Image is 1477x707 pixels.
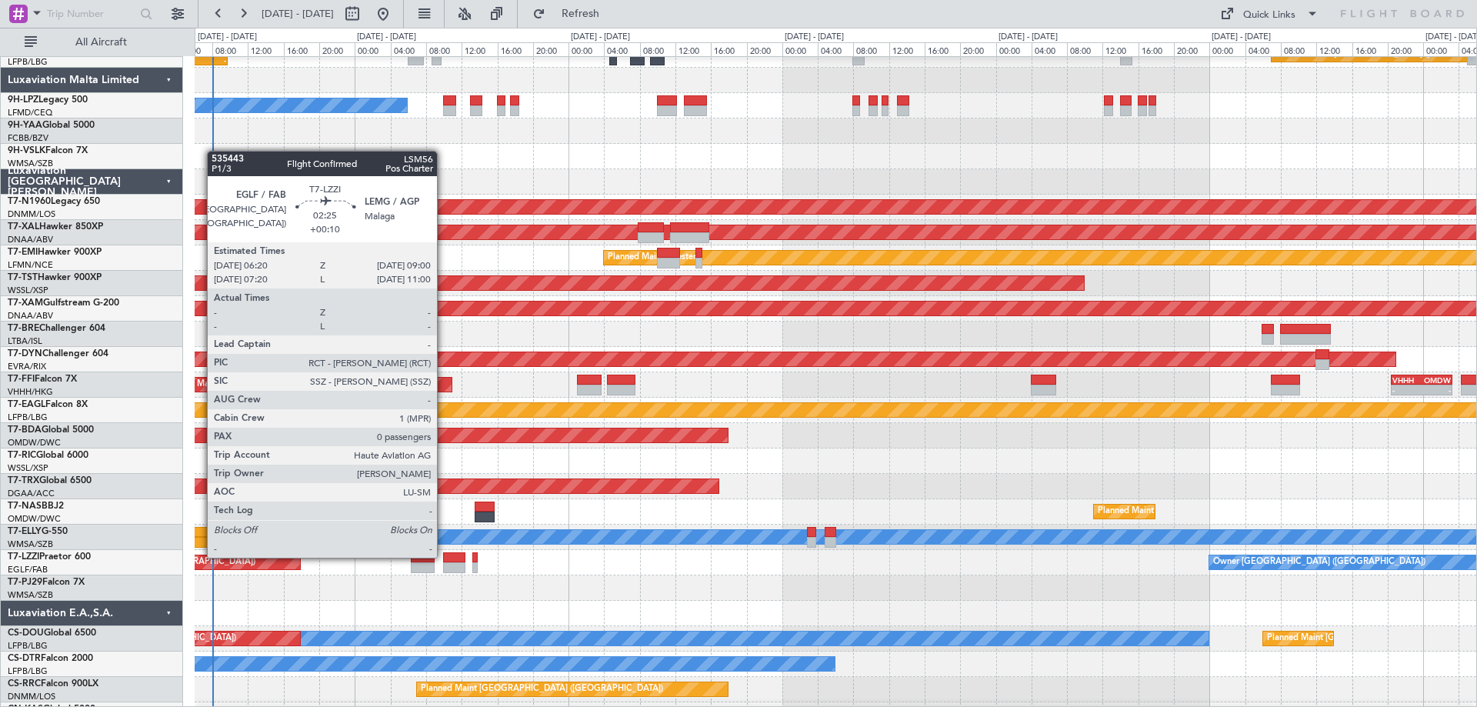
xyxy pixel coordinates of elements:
[1032,42,1067,56] div: 04:00
[8,361,46,372] a: EVRA/RIX
[177,42,212,56] div: 04:00
[1102,42,1138,56] div: 12:00
[8,451,88,460] a: T7-RICGlobal 6000
[1174,42,1209,56] div: 20:00
[8,502,42,511] span: T7-NAS
[1422,385,1451,395] div: -
[568,42,604,56] div: 00:00
[17,30,167,55] button: All Aircraft
[8,539,53,550] a: WMSA/SZB
[8,121,42,130] span: 9H-YAA
[1422,375,1451,385] div: OMDW
[1067,42,1102,56] div: 08:00
[8,476,39,485] span: T7-TRX
[8,654,41,663] span: CS-DTR
[8,589,53,601] a: WMSA/SZB
[8,298,43,308] span: T7-XAM
[1245,42,1281,56] div: 04:00
[785,31,844,44] div: [DATE] - [DATE]
[1139,42,1174,56] div: 16:00
[818,42,853,56] div: 04:00
[462,42,497,56] div: 12:00
[8,564,48,575] a: EGLF/FAB
[8,259,53,271] a: LFMN/NCE
[355,42,390,56] div: 00:00
[8,298,119,308] a: T7-XAMGulfstream G-200
[8,412,48,423] a: LFPB/LBG
[8,121,95,130] a: 9H-YAAGlobal 5000
[640,42,675,56] div: 08:00
[8,425,42,435] span: T7-BDA
[571,31,630,44] div: [DATE] - [DATE]
[608,246,696,269] div: Planned Maint Chester
[8,335,42,347] a: LTBA/ISL
[548,8,613,19] span: Refresh
[8,462,48,474] a: WSSL/XSP
[8,146,88,155] a: 9H-VSLKFalcon 7X
[8,197,51,206] span: T7-N1960
[262,7,334,21] span: [DATE] - [DATE]
[421,678,663,701] div: Planned Maint [GEOGRAPHIC_DATA] ([GEOGRAPHIC_DATA])
[8,222,39,232] span: T7-XAL
[8,310,53,322] a: DNAA/ABV
[1212,31,1271,44] div: [DATE] - [DATE]
[1212,2,1326,26] button: Quick Links
[163,373,420,396] div: Planned Maint [GEOGRAPHIC_DATA] ([GEOGRAPHIC_DATA] Intl)
[8,629,96,638] a: CS-DOUGlobal 6500
[1388,42,1423,56] div: 20:00
[248,42,283,56] div: 12:00
[498,42,533,56] div: 16:00
[1352,42,1388,56] div: 16:00
[8,197,100,206] a: T7-N1960Legacy 650
[1098,500,1271,523] div: Planned Maint Abuja ([PERSON_NAME] Intl)
[8,324,105,333] a: T7-BREChallenger 604
[8,95,88,105] a: 9H-LPZLegacy 500
[8,56,48,68] a: LFPB/LBG
[198,31,257,44] div: [DATE] - [DATE]
[8,679,41,689] span: CS-RRC
[711,42,746,56] div: 16:00
[391,42,426,56] div: 04:00
[181,55,226,65] div: -
[1423,42,1459,56] div: 00:00
[8,273,38,282] span: T7-TST
[8,375,77,384] a: T7-FFIFalcon 7X
[8,132,48,144] a: FCBB/BZV
[8,386,53,398] a: VHHH/HKG
[1316,42,1352,56] div: 12:00
[604,42,639,56] div: 04:00
[8,349,42,359] span: T7-DYN
[960,42,995,56] div: 20:00
[426,42,462,56] div: 08:00
[8,248,38,257] span: T7-EMI
[357,31,416,44] div: [DATE] - [DATE]
[8,208,55,220] a: DNMM/LOS
[8,451,36,460] span: T7-RIC
[533,42,568,56] div: 20:00
[1213,551,1425,574] div: Owner [GEOGRAPHIC_DATA] ([GEOGRAPHIC_DATA])
[8,234,53,245] a: DNAA/ABV
[8,578,42,587] span: T7-PJ29
[8,527,68,536] a: T7-ELLYG-550
[8,158,53,169] a: WMSA/SZB
[853,42,889,56] div: 08:00
[8,691,55,702] a: DNMM/LOS
[8,248,102,257] a: T7-EMIHawker 900XP
[8,527,42,536] span: T7-ELLY
[925,42,960,56] div: 16:00
[8,476,92,485] a: T7-TRXGlobal 6500
[8,513,61,525] a: OMDW/DWC
[8,324,39,333] span: T7-BRE
[8,578,85,587] a: T7-PJ29Falcon 7X
[8,349,108,359] a: T7-DYNChallenger 604
[8,679,98,689] a: CS-RRCFalcon 900LX
[8,107,52,118] a: LFMD/CEQ
[996,42,1032,56] div: 00:00
[999,31,1058,44] div: [DATE] - [DATE]
[8,222,103,232] a: T7-XALHawker 850XP
[8,400,88,409] a: T7-EAGLFalcon 8X
[8,437,61,449] a: OMDW/DWC
[1243,8,1295,23] div: Quick Links
[212,42,248,56] div: 08:00
[8,654,93,663] a: CS-DTRFalcon 2000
